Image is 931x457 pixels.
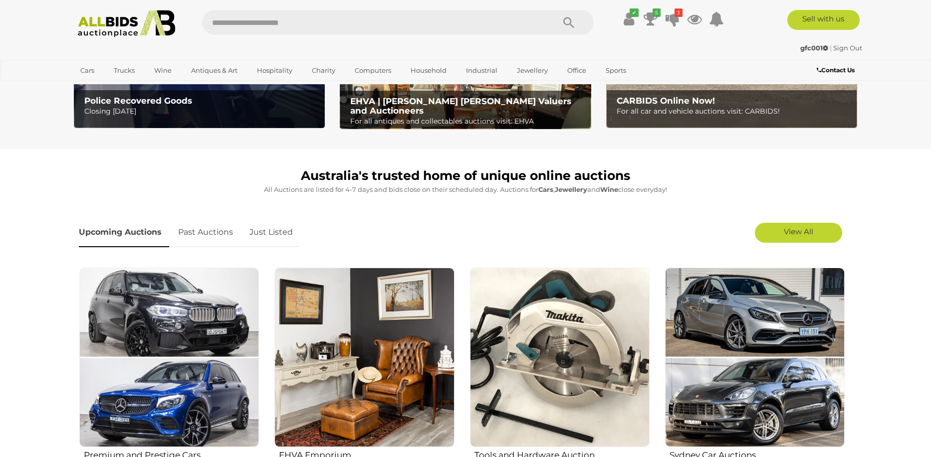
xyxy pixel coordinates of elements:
a: Jewellery [510,62,554,79]
img: Premium and Prestige Cars [79,268,259,447]
a: Contact Us [817,65,857,76]
a: Wine [148,62,178,79]
a: Past Auctions [171,218,240,247]
img: Allbids.com.au [72,10,181,37]
span: View All [784,227,813,236]
i: 3 [675,8,683,17]
strong: gfc001 [800,44,828,52]
a: Hospitality [250,62,299,79]
b: Police Recovered Goods [84,96,192,106]
a: Charity [305,62,342,79]
a: Antiques & Art [185,62,244,79]
strong: Cars [538,185,553,193]
b: Contact Us [817,66,855,74]
a: Office [561,62,593,79]
a: Computers [348,62,398,79]
a: 3 [665,10,680,28]
a: EHVA | Evans Hastings Valuers and Auctioneers EHVA | [PERSON_NAME] [PERSON_NAME] Valuers and Auct... [340,29,591,130]
span: | [830,44,832,52]
img: EHVA Emporium [274,268,454,447]
a: Sports [599,62,633,79]
a: 5 [643,10,658,28]
b: CARBIDS Online Now! [617,96,715,106]
strong: Wine [600,185,618,193]
a: ✔ [621,10,636,28]
p: Closing [DATE] [84,105,319,118]
a: Trucks [107,62,141,79]
button: Search [544,10,594,35]
h1: Australia's trusted home of unique online auctions [79,169,852,183]
i: 5 [653,8,661,17]
img: Sydney Car Auctions [665,268,845,447]
p: All Auctions are listed for 4-7 days and bids close on their scheduled day. Auctions for , and cl... [79,184,852,195]
a: Sign Out [833,44,862,52]
b: EHVA | [PERSON_NAME] [PERSON_NAME] Valuers and Auctioneers [350,96,571,116]
p: For all car and vehicle auctions visit: CARBIDS! [617,105,852,118]
a: Upcoming Auctions [79,218,169,247]
img: Tools and Hardware Auction [470,268,650,447]
a: View All [755,223,842,243]
a: [GEOGRAPHIC_DATA] [74,79,158,95]
a: Household [404,62,453,79]
i: ✔ [630,8,639,17]
a: gfc001 [800,44,830,52]
a: Just Listed [242,218,300,247]
strong: Jewellery [555,185,587,193]
p: For all antiques and collectables auctions visit: EHVA [350,115,585,128]
a: Industrial [460,62,504,79]
a: Sell with us [787,10,860,30]
a: Cars [74,62,101,79]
